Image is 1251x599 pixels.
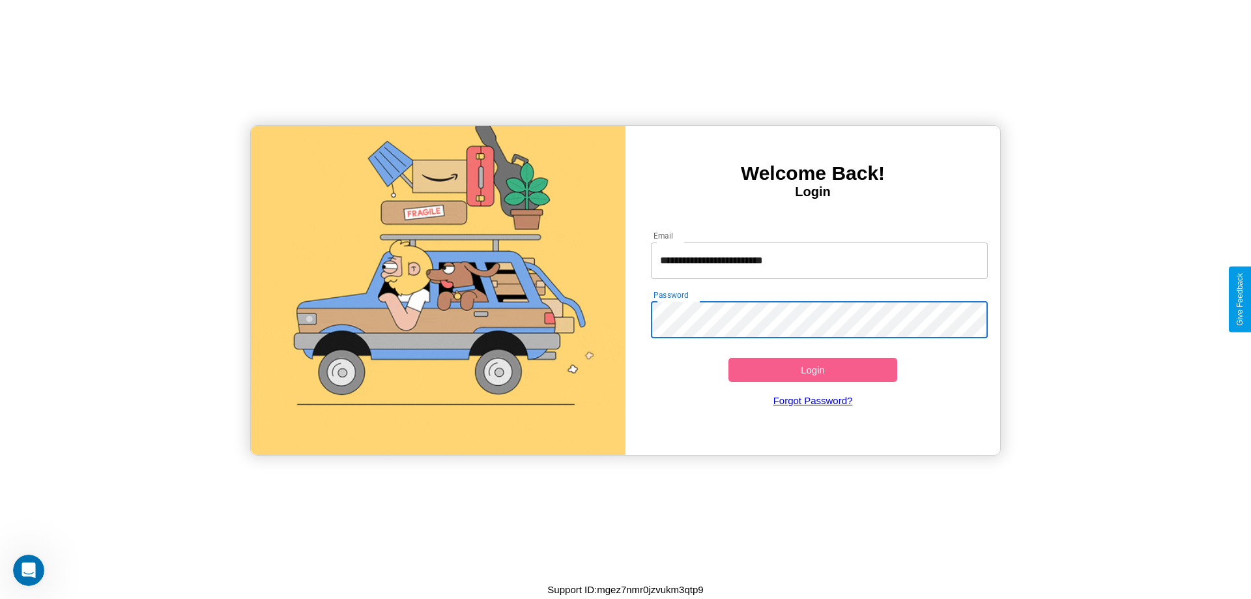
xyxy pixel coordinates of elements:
a: Forgot Password? [644,382,982,419]
label: Password [654,289,688,300]
h4: Login [625,184,1000,199]
p: Support ID: mgez7nmr0jzvukm3qtp9 [547,581,703,598]
div: Give Feedback [1235,273,1244,326]
h3: Welcome Back! [625,162,1000,184]
label: Email [654,230,674,241]
button: Login [728,358,897,382]
iframe: Intercom live chat [13,555,44,586]
img: gif [251,126,625,455]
